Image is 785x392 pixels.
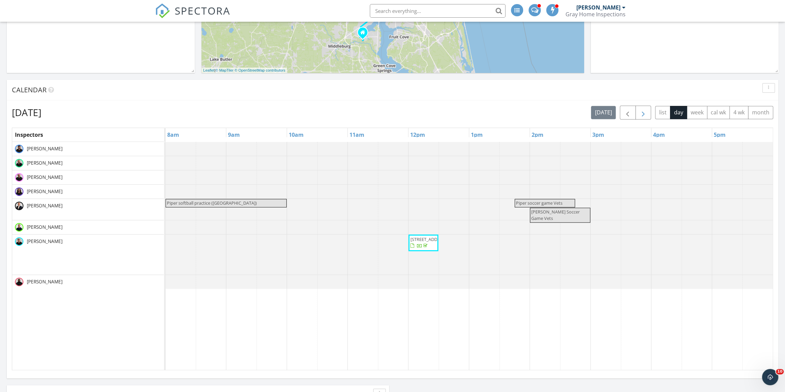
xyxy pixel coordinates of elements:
[15,173,23,182] img: dsc02185.jpg
[167,200,257,206] span: Piper softball practice ([GEOGRAPHIC_DATA])
[25,238,64,245] span: [PERSON_NAME]
[363,32,367,36] div: 1830 Hollow Glen Drive, Middleburg FL 32068
[348,129,366,140] a: 11am
[287,129,305,140] a: 10am
[635,106,651,119] button: Next day
[15,187,23,196] img: dsc021972.jpg
[15,278,23,286] img: dsc022492.jpg
[25,202,64,209] span: [PERSON_NAME]
[155,3,170,18] img: The Best Home Inspection Software - Spectora
[707,106,730,119] button: cal wk
[620,106,636,119] button: Previous day
[166,129,181,140] a: 8am
[776,369,784,374] span: 10
[15,131,43,138] span: Inspectors
[591,129,606,140] a: 3pm
[15,237,23,246] img: dsc021922.jpg
[12,106,41,119] h2: [DATE]
[712,129,727,140] a: 5pm
[531,209,580,221] span: [PERSON_NAME] Soccer Game Vets
[469,129,484,140] a: 1pm
[25,224,64,230] span: [PERSON_NAME]
[516,200,562,206] span: Piper soccer game Vets
[155,9,230,23] a: SPECTORA
[202,68,287,73] div: |
[15,202,23,210] img: dsc02307.jpg
[203,68,214,72] a: Leaflet
[762,369,778,385] iframe: Intercom live chat
[15,223,23,231] img: dsc02354.jpg
[576,4,620,11] div: [PERSON_NAME]
[15,159,23,167] img: dsc02211.jpg
[25,160,64,166] span: [PERSON_NAME]
[591,106,616,119] button: [DATE]
[651,129,667,140] a: 4pm
[25,278,64,285] span: [PERSON_NAME]
[25,174,64,181] span: [PERSON_NAME]
[226,129,242,140] a: 9am
[729,106,748,119] button: 4 wk
[408,129,427,140] a: 12pm
[15,145,23,153] img: dsc022052.jpg
[655,106,670,119] button: list
[530,129,545,140] a: 2pm
[12,85,46,94] span: Calendar
[410,236,448,242] span: [STREET_ADDRESS]
[748,106,773,119] button: month
[370,4,505,18] input: Search everything...
[670,106,687,119] button: day
[25,188,64,195] span: [PERSON_NAME]
[215,68,234,72] a: © MapTiler
[175,3,230,18] span: SPECTORA
[566,11,626,18] div: Gray Home Inspections
[687,106,707,119] button: week
[25,145,64,152] span: [PERSON_NAME]
[235,68,285,72] a: © OpenStreetMap contributors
